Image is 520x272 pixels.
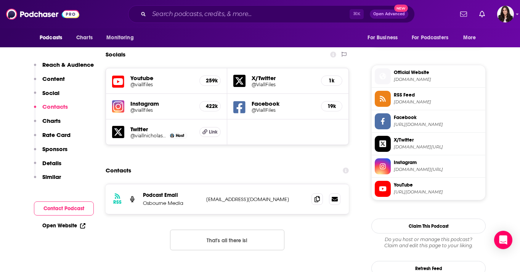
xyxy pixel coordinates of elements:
h5: Facebook [252,100,315,107]
span: Charts [76,32,93,43]
span: For Business [368,32,398,43]
a: Show notifications dropdown [476,8,488,21]
span: Do you host or manage this podcast? [371,237,486,243]
a: YouTube[URL][DOMAIN_NAME] [375,181,482,197]
button: Rate Card [34,131,71,145]
span: RSS Feed [394,92,482,98]
button: Contacts [34,103,68,117]
button: Charts [34,117,61,131]
h5: Youtube [130,74,193,82]
h2: Socials [106,47,125,62]
p: Contacts [42,103,68,110]
a: X/Twitter[DOMAIN_NAME][URL] [375,136,482,152]
span: Podcasts [40,32,62,43]
a: Charts [71,31,97,45]
span: Open Advanced [373,12,405,16]
span: More [463,32,476,43]
h5: Twitter [130,126,193,133]
button: Similar [34,173,61,187]
button: open menu [101,31,143,45]
button: Details [34,159,61,174]
span: instagram.com/viallfiles [394,167,482,172]
span: Host [176,133,184,138]
span: https://www.facebook.com/ViallFiles [394,122,482,127]
span: YouTube [394,182,482,188]
span: Logged in as RebeccaShapiro [497,6,514,23]
span: Monitoring [106,32,133,43]
a: Instagram[DOMAIN_NAME][URL] [375,158,482,174]
img: iconImage [112,100,124,113]
img: User Profile [497,6,514,23]
button: Reach & Audience [34,61,94,75]
h3: RSS [113,199,122,205]
button: Open AdvancedNew [370,10,408,19]
div: Open Intercom Messenger [494,231,512,249]
h5: Instagram [130,100,193,107]
h5: 1k [327,77,336,84]
span: ⌘ K [350,9,364,19]
p: Podcast Email [143,192,200,198]
a: RSS Feed[DOMAIN_NAME] [375,91,482,107]
p: [EMAIL_ADDRESS][DOMAIN_NAME] [206,196,305,203]
h5: 19k [327,103,336,109]
span: https://www.youtube.com/@viallfiles [394,189,482,195]
a: Official Website[DOMAIN_NAME] [375,68,482,84]
p: Osbourne Media [143,200,200,206]
button: Sponsors [34,145,67,159]
button: open menu [362,31,407,45]
span: Official Website [394,69,482,76]
span: twitter.com/ViallFiles [394,144,482,150]
h5: 422k [206,103,214,109]
button: Social [34,89,59,103]
input: Search podcasts, credits, & more... [149,8,350,20]
p: Reach & Audience [42,61,94,68]
span: X/Twitter [394,137,482,143]
span: Link [209,129,218,135]
a: @viallfiles [130,107,193,113]
a: @viallfiles [130,82,193,87]
button: open menu [458,31,486,45]
button: Claim This Podcast [371,219,486,233]
p: Social [42,89,59,97]
h5: 259k [206,77,214,84]
h5: X/Twitter [252,74,315,82]
button: Nothing here. [170,230,284,250]
span: Instagram [394,159,482,166]
button: Contact Podcast [34,201,94,216]
a: Open Website [42,222,85,229]
img: Nick Viall [170,134,174,138]
a: @ViallFiles [252,107,315,113]
button: open menu [34,31,72,45]
a: @viallnicholas28 [130,133,167,138]
span: New [394,5,408,12]
p: Details [42,159,61,167]
h2: Contacts [106,163,131,178]
p: Charts [42,117,61,124]
a: Show notifications dropdown [457,8,470,21]
a: Facebook[URL][DOMAIN_NAME] [375,113,482,129]
a: Link [199,127,221,137]
p: Sponsors [42,145,67,153]
p: Rate Card [42,131,71,138]
img: Podchaser - Follow, Share and Rate Podcasts [6,7,79,21]
div: Claim and edit this page to your liking. [371,237,486,249]
span: For Podcasters [412,32,448,43]
span: Facebook [394,114,482,121]
span: sites.libsyn.com [394,77,482,82]
p: Content [42,75,65,82]
a: @ViallFiles [252,82,315,87]
p: Similar [42,173,61,180]
button: Content [34,75,65,89]
button: Show profile menu [497,6,514,23]
span: feeds.libsyn.com [394,99,482,105]
button: open menu [407,31,459,45]
div: Search podcasts, credits, & more... [128,5,415,23]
